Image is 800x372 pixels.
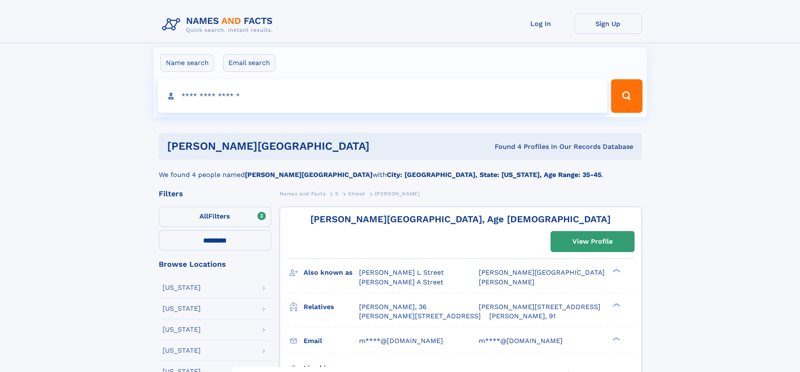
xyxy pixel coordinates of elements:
[348,188,365,199] a: Street
[159,260,271,268] div: Browse Locations
[572,232,613,251] div: View Profile
[479,302,601,312] a: [PERSON_NAME][STREET_ADDRESS]
[359,278,443,286] span: [PERSON_NAME] A Street
[199,212,208,220] span: All
[479,268,605,276] span: [PERSON_NAME][GEOGRAPHIC_DATA]
[611,79,642,113] button: Search Button
[163,326,201,333] div: [US_STATE]
[223,54,275,72] label: Email search
[163,347,201,354] div: [US_STATE]
[348,191,365,197] span: Street
[335,191,339,197] span: S
[335,188,339,199] a: S
[158,79,608,113] input: search input
[359,302,427,312] a: [PERSON_NAME], 36
[310,214,611,224] a: [PERSON_NAME][GEOGRAPHIC_DATA], Age [DEMOGRAPHIC_DATA]
[304,334,359,348] h3: Email
[489,312,556,321] a: [PERSON_NAME], 91
[359,312,481,321] a: [PERSON_NAME][STREET_ADDRESS]
[280,188,326,199] a: Names and Facts
[387,171,601,179] b: City: [GEOGRAPHIC_DATA], State: [US_STATE], Age Range: 35-45
[159,160,642,180] div: We found 4 people named with .
[551,232,634,252] a: View Profile
[159,190,271,198] div: Filters
[304,300,359,314] h3: Relatives
[574,13,642,34] a: Sign Up
[163,305,201,312] div: [US_STATE]
[479,278,535,286] span: [PERSON_NAME]
[245,171,372,179] b: [PERSON_NAME][GEOGRAPHIC_DATA]
[167,141,432,151] h1: [PERSON_NAME][GEOGRAPHIC_DATA]
[159,207,271,227] label: Filters
[375,191,420,197] span: [PERSON_NAME]
[611,268,621,273] div: ❯
[611,302,621,307] div: ❯
[507,13,574,34] a: Log In
[359,268,444,276] span: [PERSON_NAME] L Street
[159,13,280,36] img: Logo Names and Facts
[304,265,359,280] h3: Also known as
[160,54,214,72] label: Name search
[611,336,621,341] div: ❯
[432,142,633,151] div: Found 4 Profiles In Our Records Database
[163,284,201,291] div: [US_STATE]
